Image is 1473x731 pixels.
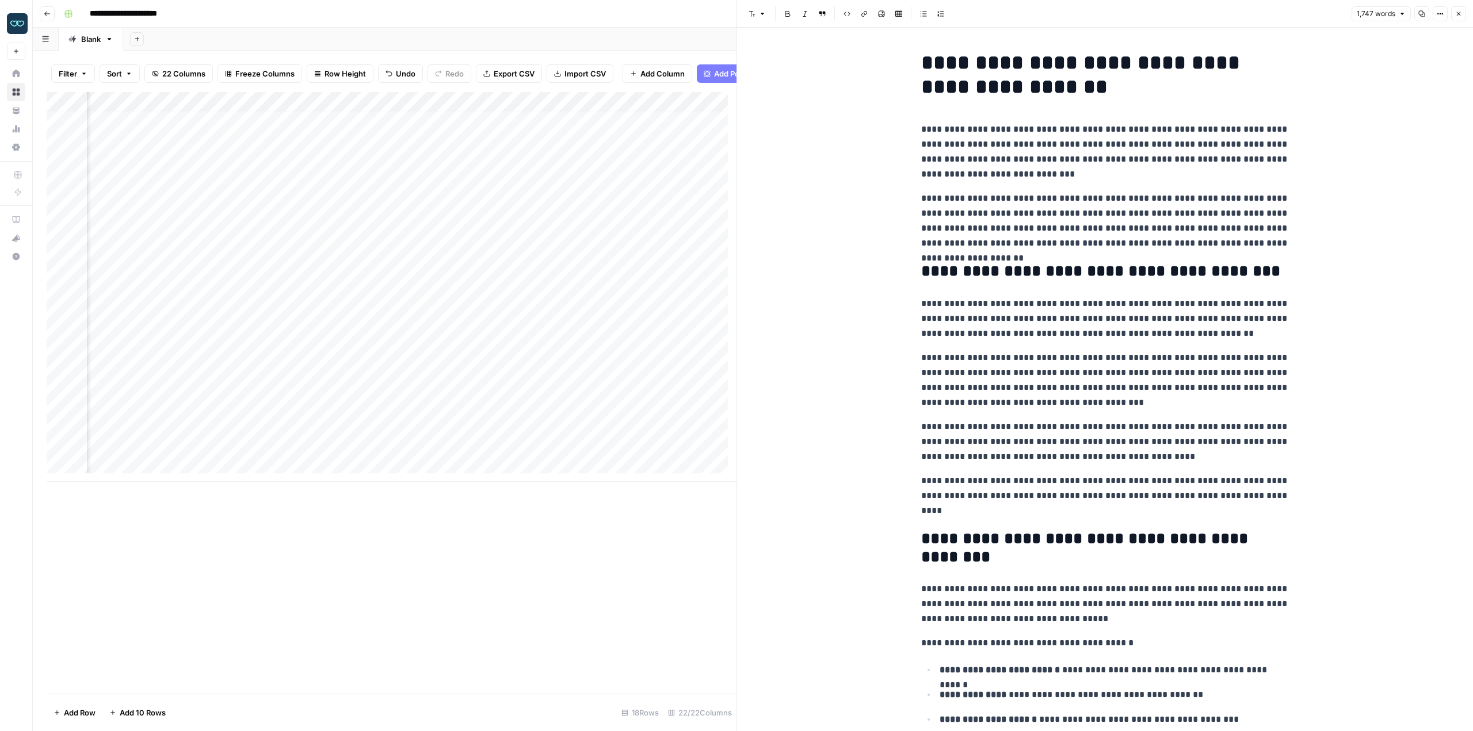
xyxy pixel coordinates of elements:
[7,229,25,247] button: What's new?
[100,64,140,83] button: Sort
[547,64,613,83] button: Import CSV
[1357,9,1395,19] span: 1,747 words
[1352,6,1411,21] button: 1,747 words
[217,64,302,83] button: Freeze Columns
[47,703,102,722] button: Add Row
[564,68,606,79] span: Import CSV
[7,211,25,229] a: AirOps Academy
[378,64,423,83] button: Undo
[640,68,685,79] span: Add Column
[59,28,123,51] a: Blank
[120,707,166,718] span: Add 10 Rows
[617,703,663,722] div: 18 Rows
[59,68,77,79] span: Filter
[235,68,295,79] span: Freeze Columns
[7,247,25,266] button: Help + Support
[162,68,205,79] span: 22 Columns
[107,68,122,79] span: Sort
[663,703,736,722] div: 22/22 Columns
[396,68,415,79] span: Undo
[7,120,25,138] a: Usage
[428,64,471,83] button: Redo
[7,64,25,83] a: Home
[144,64,213,83] button: 22 Columns
[81,33,101,45] div: Blank
[7,101,25,120] a: Your Data
[714,68,777,79] span: Add Power Agent
[623,64,692,83] button: Add Column
[307,64,373,83] button: Row Height
[51,64,95,83] button: Filter
[7,138,25,156] a: Settings
[325,68,366,79] span: Row Height
[476,64,542,83] button: Export CSV
[7,83,25,101] a: Browse
[445,68,464,79] span: Redo
[494,68,535,79] span: Export CSV
[64,707,96,718] span: Add Row
[697,64,784,83] button: Add Power Agent
[7,9,25,38] button: Workspace: Zola Inc
[7,229,25,247] div: What's new?
[102,703,173,722] button: Add 10 Rows
[7,13,28,34] img: Zola Inc Logo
